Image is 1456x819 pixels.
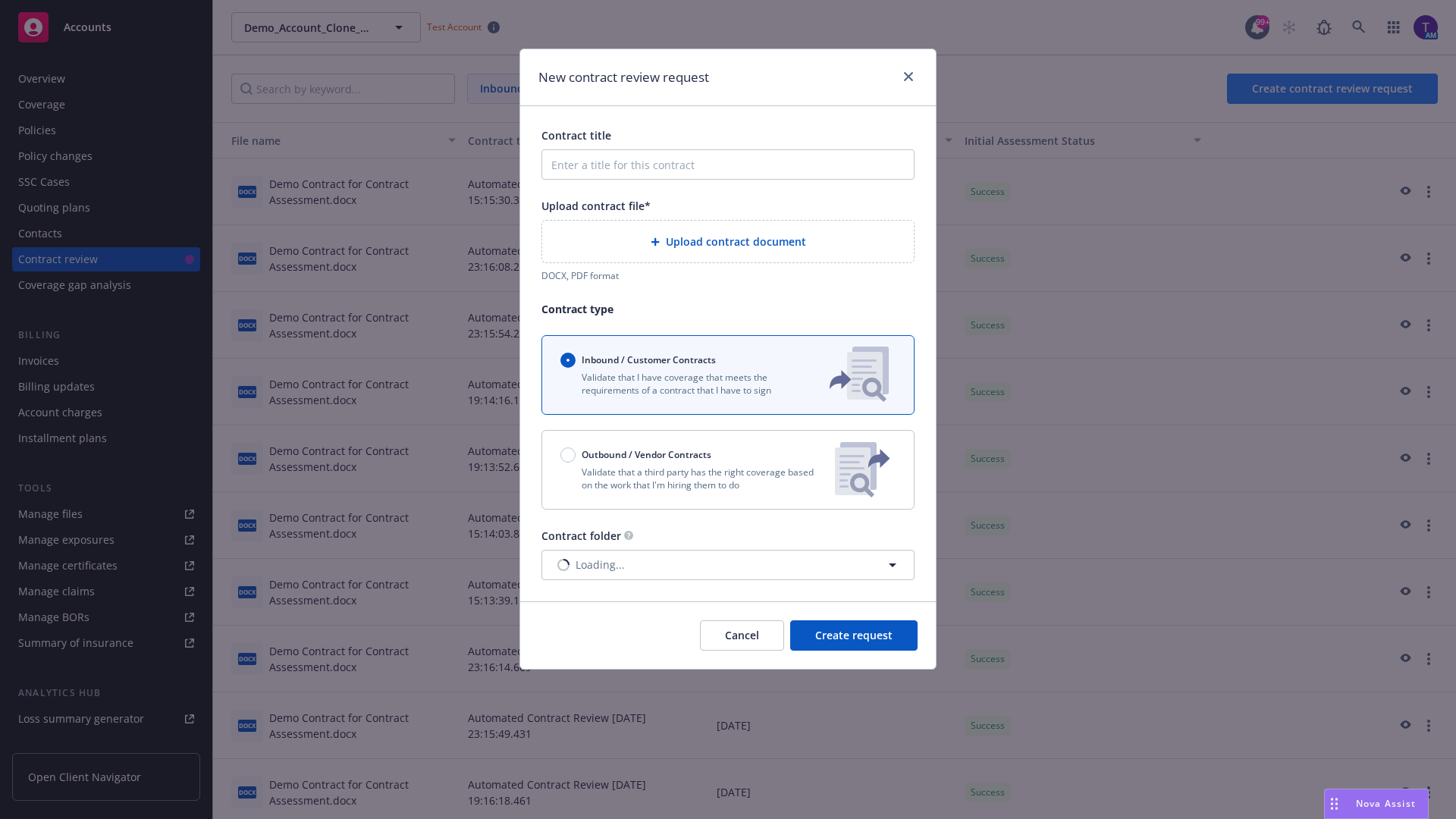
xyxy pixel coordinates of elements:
[576,557,625,573] span: Loading...
[666,234,806,249] span: Upload contract document
[582,353,716,366] span: Inbound / Customer Contracts
[541,128,611,143] span: Contract title
[541,335,915,415] button: Inbound / Customer ContractsValidate that I have coverage that meets the requirements of a contra...
[815,628,893,642] span: Create request
[1356,797,1416,810] span: Nova Assist
[725,628,759,642] span: Cancel
[541,149,915,180] input: Enter a title for this contract
[541,301,915,317] p: Contract type
[560,447,576,463] input: Outbound / Vendor Contracts
[541,220,915,263] div: Upload contract document
[541,550,915,580] button: Loading...
[560,371,805,397] p: Validate that I have coverage that meets the requirements of a contract that I have to sign
[899,67,918,86] a: close
[700,620,784,651] button: Cancel
[538,67,709,87] h1: New contract review request
[1325,789,1344,818] div: Drag to move
[790,620,918,651] button: Create request
[541,430,915,510] button: Outbound / Vendor ContractsValidate that a third party has the right coverage based on the work t...
[582,448,711,461] span: Outbound / Vendor Contracts
[541,529,621,543] span: Contract folder
[1324,789,1429,819] button: Nova Assist
[541,199,651,213] span: Upload contract file*
[560,353,576,368] input: Inbound / Customer Contracts
[560,466,823,491] p: Validate that a third party has the right coverage based on the work that I'm hiring them to do
[541,269,915,282] div: DOCX, PDF format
